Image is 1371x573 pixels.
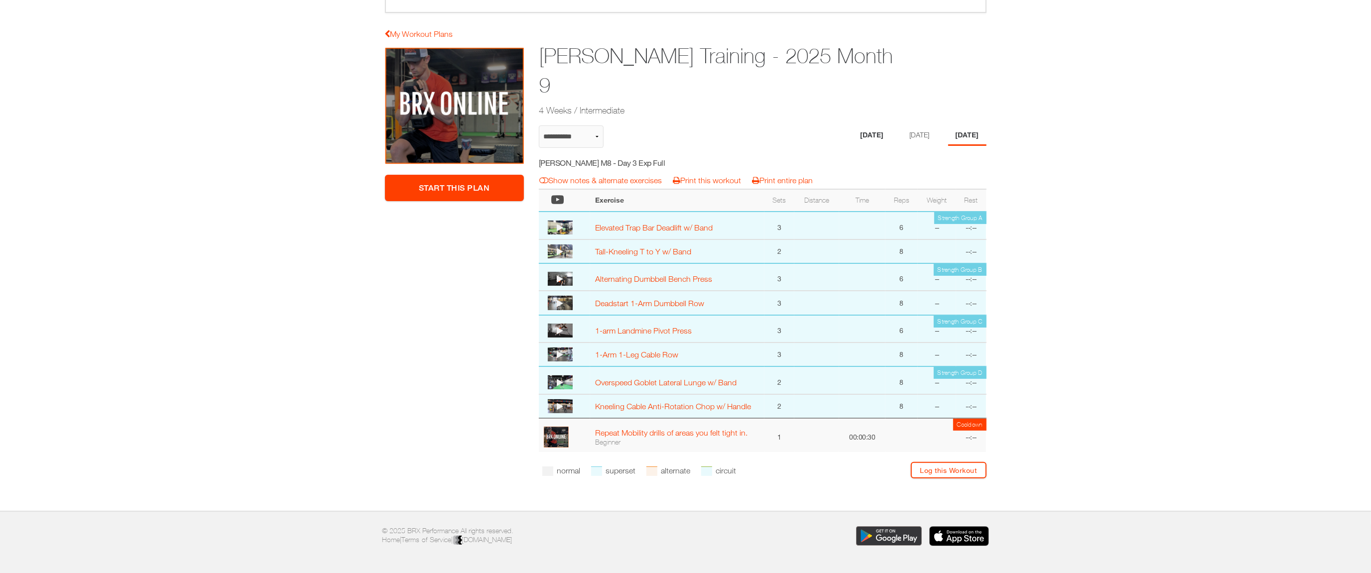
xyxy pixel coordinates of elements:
[539,104,909,116] h2: 4 Weeks / Intermediate
[595,247,691,256] a: Tall-Kneeling T to Y w/ Band
[595,350,678,359] a: 1-Arm 1-Leg Cable Row
[764,394,794,418] td: 2
[591,462,635,479] li: superset
[918,212,956,239] td: --
[885,394,918,418] td: 8
[839,189,885,212] th: Time
[539,41,909,100] h1: [PERSON_NAME] Training - 2025 Month 9
[948,125,987,146] li: Day 3
[956,343,986,366] td: --:--
[595,326,692,335] a: 1-arm Landmine Pivot Press
[934,367,987,379] td: Strength Group D
[885,263,918,291] td: 6
[595,378,737,387] a: Overspeed Goblet Lateral Lunge w/ Band
[885,212,918,239] td: 6
[764,418,794,452] td: 1
[764,263,794,291] td: 3
[548,296,573,310] img: thumbnail.png
[902,125,937,146] li: Day 2
[539,176,662,185] a: Show notes & alternate exercises
[595,428,748,437] a: Repeat Mobility drills of areas you felt tight in.
[885,315,918,343] td: 6
[542,462,580,479] li: normal
[956,394,986,418] td: --:--
[701,462,736,479] li: circuit
[548,399,573,413] img: thumbnail.png
[382,526,678,546] p: © 2025 BRX Performance All rights reserved. | |
[956,315,986,343] td: --:--
[595,402,751,411] a: Kneeling Cable Anti-Rotation Chop w/ Handle
[646,462,690,479] li: alternate
[764,291,794,315] td: 3
[548,375,573,389] img: thumbnail.png
[548,272,573,286] img: thumbnail.png
[595,438,759,447] div: Beginner
[453,536,462,546] img: colorblack-fill
[956,189,986,212] th: Rest
[953,419,987,431] td: Cooldown
[885,343,918,366] td: 8
[956,212,986,239] td: --:--
[918,291,956,315] td: --
[590,189,764,212] th: Exercise
[764,189,794,212] th: Sets
[548,324,573,338] img: thumbnail.png
[752,176,813,185] a: Print entire plan
[885,189,918,212] th: Reps
[956,239,986,263] td: --:--
[794,189,839,212] th: Distance
[929,526,989,546] img: Download the BRX Performance app for iOS
[911,462,987,478] a: Log this Workout
[673,176,741,185] a: Print this workout
[934,212,987,224] td: Strength Group A
[918,263,956,291] td: --
[934,316,987,328] td: Strength Group C
[385,47,524,165] img: Jason Rizzo Training - 2025 Month 9
[453,536,512,544] a: [DOMAIN_NAME]
[539,157,717,168] h5: [PERSON_NAME] M8 - Day 3 Exp Full
[918,343,956,366] td: --
[918,315,956,343] td: --
[885,291,918,315] td: 8
[764,366,794,394] td: 2
[885,366,918,394] td: 8
[548,244,573,258] img: thumbnail.png
[956,263,986,291] td: --:--
[764,315,794,343] td: 3
[595,223,713,232] a: Elevated Trap Bar Deadlift w/ Band
[956,418,986,452] td: --:--
[856,526,922,546] img: Download the BRX Performance app for Google Play
[385,29,453,38] a: My Workout Plans
[934,264,987,276] td: Strength Group B
[548,347,573,361] img: thumbnail.png
[918,366,956,394] td: --
[548,221,573,234] img: thumbnail.png
[385,175,524,201] a: Start This Plan
[595,299,704,308] a: Deadstart 1-Arm Dumbbell Row
[544,427,569,448] img: profile.PNG
[956,291,986,315] td: --:--
[885,239,918,263] td: 8
[764,343,794,366] td: 3
[764,212,794,239] td: 3
[402,536,452,544] a: Terms of Service
[595,274,712,283] a: Alternating Dumbbell Bench Press
[918,394,956,418] td: --
[764,239,794,263] td: 2
[853,125,891,146] li: Day 1
[956,366,986,394] td: --:--
[918,189,956,212] th: Weight
[382,536,400,544] a: Home
[839,418,885,452] td: 00:00:30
